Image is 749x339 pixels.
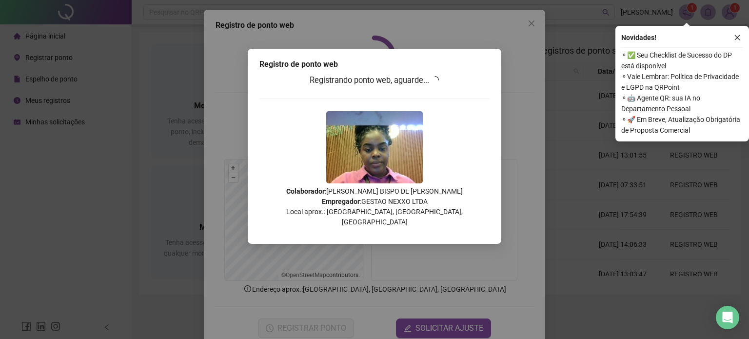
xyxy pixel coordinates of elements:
span: ⚬ Vale Lembrar: Política de Privacidade e LGPD na QRPoint [621,71,743,93]
span: ⚬ ✅ Seu Checklist de Sucesso do DP está disponível [621,50,743,71]
p: : [PERSON_NAME] BISPO DE [PERSON_NAME] : GESTAO NEXXO LTDA Local aprox.: [GEOGRAPHIC_DATA], [GEOG... [259,186,490,227]
strong: Empregador [322,198,360,205]
span: close [734,34,741,41]
div: Registro de ponto web [259,59,490,70]
span: ⚬ 🚀 Em Breve, Atualização Obrigatória de Proposta Comercial [621,114,743,136]
span: ⚬ 🤖 Agente QR: sua IA no Departamento Pessoal [621,93,743,114]
div: Open Intercom Messenger [716,306,739,329]
strong: Colaborador [286,187,325,195]
img: Z [326,111,423,183]
span: Novidades ! [621,32,656,43]
span: loading [431,76,440,84]
h3: Registrando ponto web, aguarde... [259,74,490,87]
